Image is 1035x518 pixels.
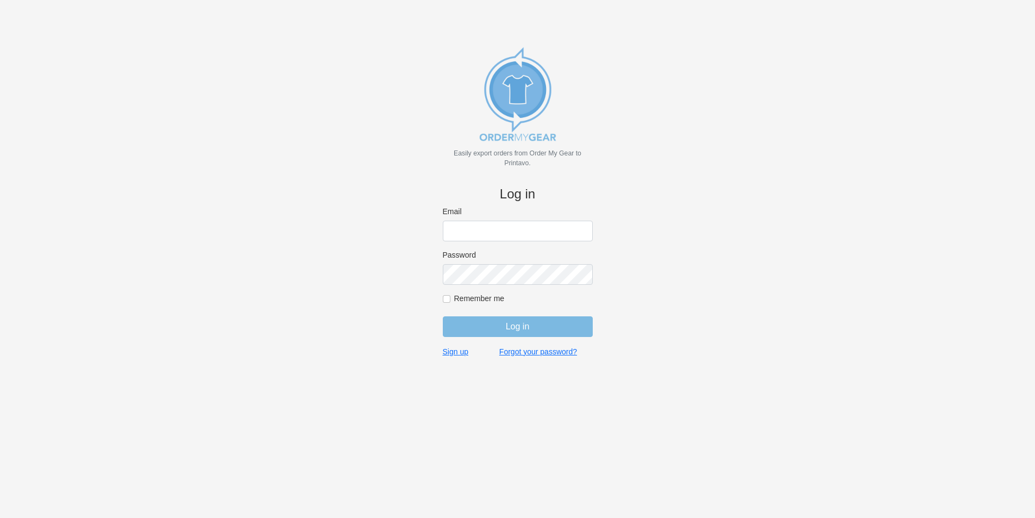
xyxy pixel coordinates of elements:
[443,186,593,202] h4: Log in
[443,148,593,168] p: Easily export orders from Order My Gear to Printavo.
[499,347,577,357] a: Forgot your password?
[463,40,572,148] img: new_omg_export_logo-652582c309f788888370c3373ec495a74b7b3fc93c8838f76510ecd25890bcc4.png
[454,294,593,303] label: Remember me
[443,347,468,357] a: Sign up
[443,250,593,260] label: Password
[443,316,593,337] input: Log in
[443,207,593,216] label: Email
